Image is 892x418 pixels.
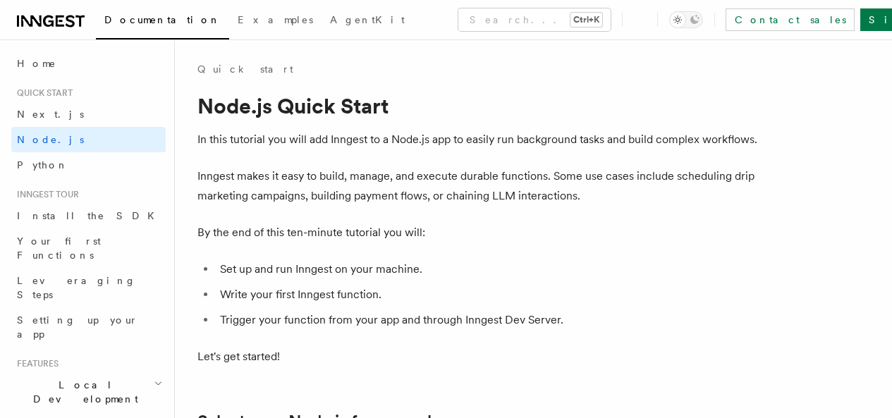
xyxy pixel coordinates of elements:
[11,372,166,412] button: Local Development
[197,223,762,242] p: By the end of this ten-minute tutorial you will:
[197,130,762,149] p: In this tutorial you will add Inngest to a Node.js app to easily run background tasks and build c...
[17,109,84,120] span: Next.js
[669,11,703,28] button: Toggle dark mode
[458,8,611,31] button: Search...Ctrl+K
[216,285,762,305] li: Write your first Inngest function.
[17,210,163,221] span: Install the SDK
[197,347,762,367] p: Let's get started!
[11,268,166,307] a: Leveraging Steps
[104,14,221,25] span: Documentation
[322,4,413,38] a: AgentKit
[330,14,405,25] span: AgentKit
[11,307,166,347] a: Setting up your app
[197,62,293,76] a: Quick start
[11,127,166,152] a: Node.js
[11,189,79,200] span: Inngest tour
[11,203,166,228] a: Install the SDK
[216,310,762,330] li: Trigger your function from your app and through Inngest Dev Server.
[216,259,762,279] li: Set up and run Inngest on your machine.
[11,358,59,369] span: Features
[11,102,166,127] a: Next.js
[17,159,68,171] span: Python
[238,14,313,25] span: Examples
[17,235,101,261] span: Your first Functions
[17,56,56,70] span: Home
[197,166,762,206] p: Inngest makes it easy to build, manage, and execute durable functions. Some use cases include sch...
[17,314,138,340] span: Setting up your app
[11,228,166,268] a: Your first Functions
[11,51,166,76] a: Home
[229,4,322,38] a: Examples
[96,4,229,39] a: Documentation
[11,87,73,99] span: Quick start
[11,152,166,178] a: Python
[11,378,154,406] span: Local Development
[17,275,136,300] span: Leveraging Steps
[197,93,762,118] h1: Node.js Quick Start
[17,134,84,145] span: Node.js
[570,13,602,27] kbd: Ctrl+K
[726,8,855,31] a: Contact sales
